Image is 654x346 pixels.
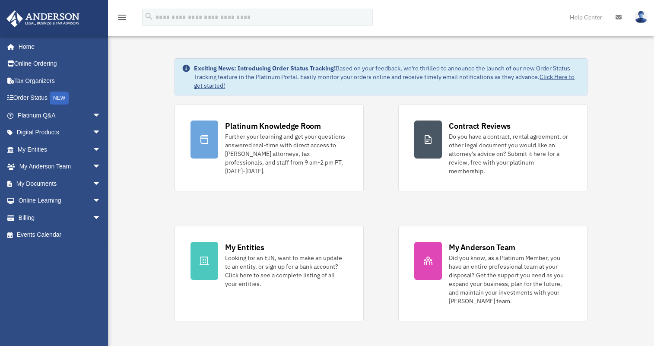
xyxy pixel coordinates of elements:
[398,105,587,191] a: Contract Reviews Do you have a contract, rental agreement, or other legal document you would like...
[6,192,114,210] a: Online Learningarrow_drop_down
[6,175,114,192] a: My Documentsarrow_drop_down
[194,64,336,72] strong: Exciting News: Introducing Order Status Tracking!
[117,12,127,22] i: menu
[6,226,114,244] a: Events Calendar
[449,242,515,253] div: My Anderson Team
[6,158,114,175] a: My Anderson Teamarrow_drop_down
[175,105,364,191] a: Platinum Knowledge Room Further your learning and get your questions answered real-time with dire...
[225,132,348,175] div: Further your learning and get your questions answered real-time with direct access to [PERSON_NAM...
[6,89,114,107] a: Order StatusNEW
[4,10,82,27] img: Anderson Advisors Platinum Portal
[92,192,110,210] span: arrow_drop_down
[6,38,110,55] a: Home
[194,73,575,89] a: Click Here to get started!
[6,141,114,158] a: My Entitiesarrow_drop_down
[117,15,127,22] a: menu
[398,226,587,321] a: My Anderson Team Did you know, as a Platinum Member, you have an entire professional team at your...
[175,226,364,321] a: My Entities Looking for an EIN, want to make an update to an entity, or sign up for a bank accoun...
[449,121,511,131] div: Contract Reviews
[92,158,110,176] span: arrow_drop_down
[194,64,580,90] div: Based on your feedback, we're thrilled to announce the launch of our new Order Status Tracking fe...
[50,92,69,105] div: NEW
[92,141,110,159] span: arrow_drop_down
[92,175,110,193] span: arrow_drop_down
[635,11,648,23] img: User Pic
[225,242,264,253] div: My Entities
[225,121,321,131] div: Platinum Knowledge Room
[449,254,571,305] div: Did you know, as a Platinum Member, you have an entire professional team at your disposal? Get th...
[92,124,110,142] span: arrow_drop_down
[6,55,114,73] a: Online Ordering
[144,12,154,21] i: search
[6,107,114,124] a: Platinum Q&Aarrow_drop_down
[225,254,348,288] div: Looking for an EIN, want to make an update to an entity, or sign up for a bank account? Click her...
[92,209,110,227] span: arrow_drop_down
[449,132,571,175] div: Do you have a contract, rental agreement, or other legal document you would like an attorney's ad...
[6,124,114,141] a: Digital Productsarrow_drop_down
[92,107,110,124] span: arrow_drop_down
[6,72,114,89] a: Tax Organizers
[6,209,114,226] a: Billingarrow_drop_down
